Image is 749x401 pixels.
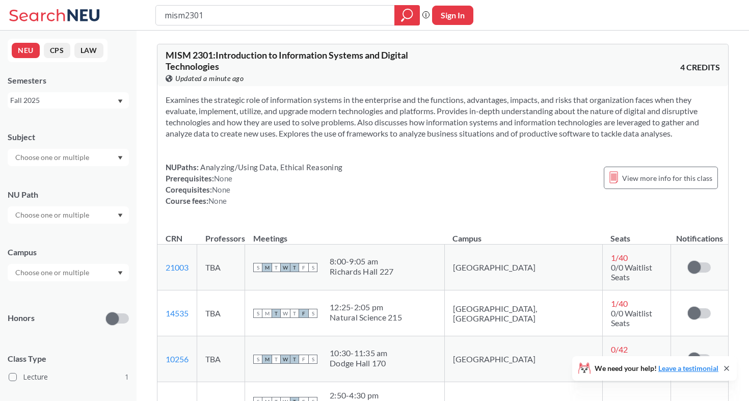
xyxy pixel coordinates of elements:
[214,174,232,183] span: None
[432,6,473,25] button: Sign In
[118,271,123,275] svg: Dropdown arrow
[9,370,129,384] label: Lecture
[595,365,718,372] span: We need your help!
[330,390,398,400] div: 2:50 - 4:30 pm
[262,355,272,364] span: M
[118,213,123,218] svg: Dropdown arrow
[290,355,299,364] span: T
[299,309,308,318] span: F
[12,43,40,58] button: NEU
[299,263,308,272] span: F
[272,309,281,318] span: T
[10,209,96,221] input: Choose one or multiple
[166,94,720,139] section: Examines the strategic role of information systems in the enterprise and the functions, advantage...
[166,262,189,272] a: 21003
[611,262,652,282] span: 0/0 Waitlist Seats
[330,256,393,266] div: 8:00 - 9:05 am
[290,309,299,318] span: T
[611,344,628,354] span: 0 / 42
[611,253,628,262] span: 1 / 40
[611,354,652,373] span: 0/0 Waitlist Seats
[8,149,129,166] div: Dropdown arrow
[118,156,123,160] svg: Dropdown arrow
[401,8,413,22] svg: magnifying glass
[175,73,244,84] span: Updated a minute ago
[330,312,402,323] div: Natural Science 215
[8,131,129,143] div: Subject
[330,302,402,312] div: 12:25 - 2:05 pm
[281,309,290,318] span: W
[308,355,317,364] span: S
[253,263,262,272] span: S
[262,309,272,318] span: M
[330,348,388,358] div: 10:30 - 11:35 am
[197,290,245,336] td: TBA
[166,49,408,72] span: MISM 2301 : Introduction to Information Systems and Digital Technologies
[444,245,602,290] td: [GEOGRAPHIC_DATA]
[10,151,96,164] input: Choose one or multiple
[208,196,227,205] span: None
[197,336,245,382] td: TBA
[330,358,388,368] div: Dodge Hall 170
[199,163,342,172] span: Analyzing/Using Data, Ethical Reasoning
[611,299,628,308] span: 1 / 40
[197,223,245,245] th: Professors
[253,309,262,318] span: S
[281,355,290,364] span: W
[8,264,129,281] div: Dropdown arrow
[8,312,35,324] p: Honors
[262,263,272,272] span: M
[166,233,182,244] div: CRN
[272,355,281,364] span: T
[671,223,728,245] th: Notifications
[8,75,129,86] div: Semesters
[8,353,129,364] span: Class Type
[272,263,281,272] span: T
[602,223,671,245] th: Seats
[197,245,245,290] td: TBA
[164,7,387,24] input: Class, professor, course number, "phrase"
[245,223,445,245] th: Meetings
[444,223,602,245] th: Campus
[118,99,123,103] svg: Dropdown arrow
[166,354,189,364] a: 10256
[444,336,602,382] td: [GEOGRAPHIC_DATA]
[125,371,129,383] span: 1
[308,309,317,318] span: S
[74,43,103,58] button: LAW
[281,263,290,272] span: W
[658,364,718,372] a: Leave a testimonial
[8,247,129,258] div: Campus
[8,92,129,109] div: Fall 2025Dropdown arrow
[8,206,129,224] div: Dropdown arrow
[680,62,720,73] span: 4 CREDITS
[622,172,712,184] span: View more info for this class
[166,308,189,318] a: 14535
[10,95,117,106] div: Fall 2025
[8,189,129,200] div: NU Path
[253,355,262,364] span: S
[444,290,602,336] td: [GEOGRAPHIC_DATA], [GEOGRAPHIC_DATA]
[166,162,342,206] div: NUPaths: Prerequisites: Corequisites: Course fees:
[308,263,317,272] span: S
[611,308,652,328] span: 0/0 Waitlist Seats
[290,263,299,272] span: T
[212,185,230,194] span: None
[10,266,96,279] input: Choose one or multiple
[44,43,70,58] button: CPS
[330,266,393,277] div: Richards Hall 227
[394,5,420,25] div: magnifying glass
[299,355,308,364] span: F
